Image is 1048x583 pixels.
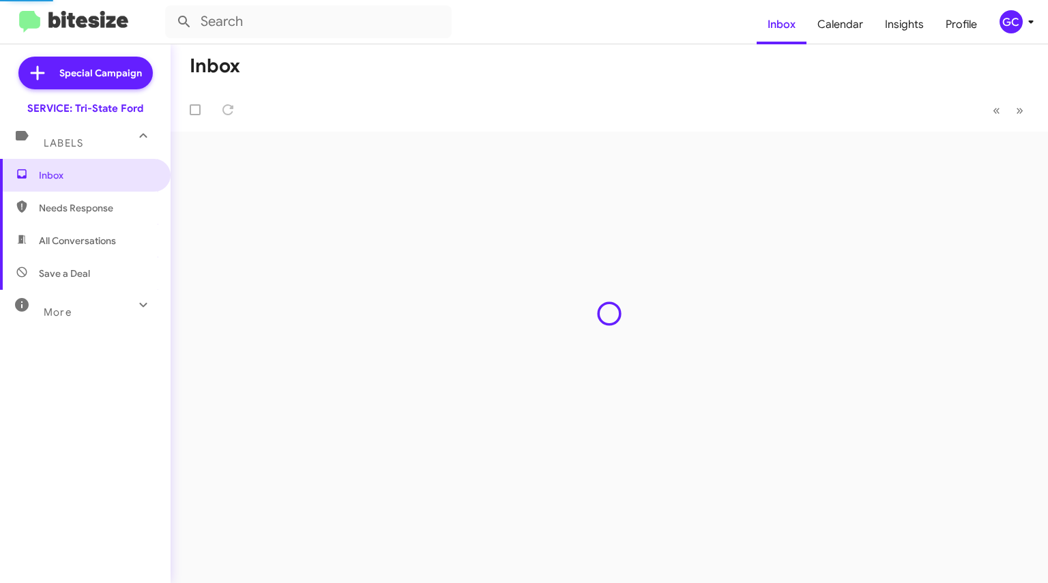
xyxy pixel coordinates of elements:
button: GC [988,10,1033,33]
a: Insights [874,5,935,44]
input: Search [165,5,452,38]
div: SERVICE: Tri-State Ford [27,102,143,115]
span: Special Campaign [59,66,142,80]
a: Calendar [806,5,874,44]
h1: Inbox [190,55,240,77]
a: Special Campaign [18,57,153,89]
span: Labels [44,137,83,149]
span: » [1016,102,1023,119]
button: Previous [985,96,1008,124]
span: Save a Deal [39,267,90,280]
nav: Page navigation example [985,96,1032,124]
span: Inbox [39,168,155,182]
span: « [993,102,1000,119]
span: Needs Response [39,201,155,215]
a: Inbox [757,5,806,44]
div: GC [1000,10,1023,33]
a: Profile [935,5,988,44]
button: Next [1008,96,1032,124]
span: More [44,306,72,318]
span: All Conversations [39,234,116,248]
